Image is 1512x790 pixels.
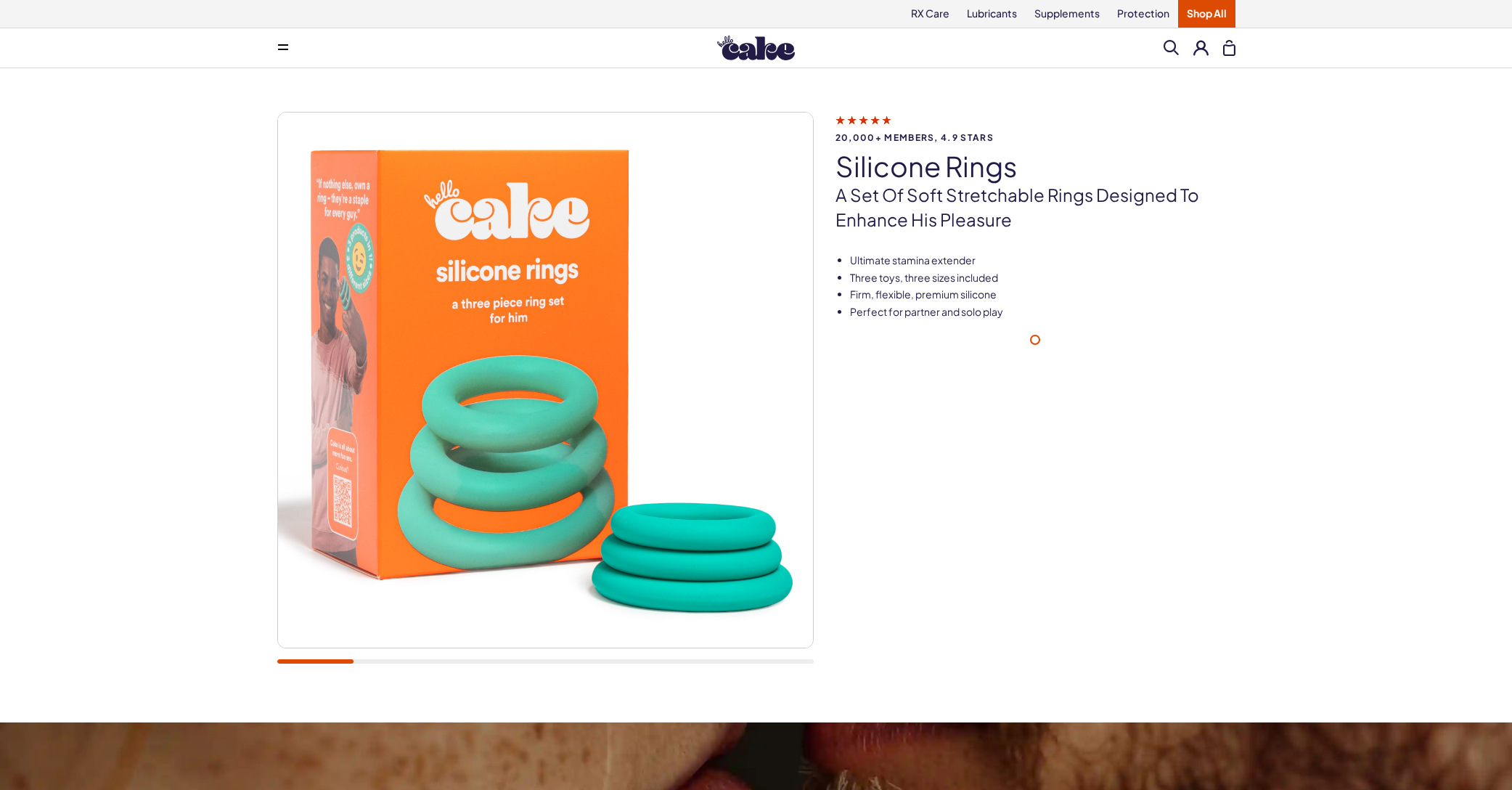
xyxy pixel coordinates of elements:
[850,288,1235,302] li: Firm, flexible, premium silicone
[835,133,1235,142] span: 20,000+ members, 4.9 stars
[835,113,1235,142] a: 20,000+ members, 4.9 stars
[850,271,1235,285] li: Three toys, three sizes included
[850,253,1235,268] li: Ultimate stamina extender
[835,151,1235,182] h1: silicone rings
[850,305,1235,319] li: Perfect for partner and solo play
[835,183,1235,232] p: A set of soft stretchable rings designed to enhance his pleasure
[278,113,813,648] img: silicone rings
[717,36,795,60] img: Hello Cake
